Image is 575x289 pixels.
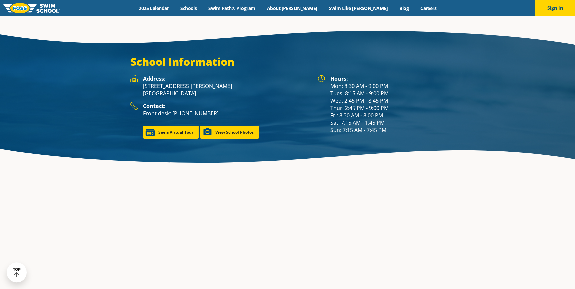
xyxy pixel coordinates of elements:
div: Mon: 8:30 AM - 9:00 PM Tues: 8:15 AM - 9:00 PM Wed: 2:45 PM - 8:45 PM Thur: 2:45 PM - 9:00 PM Fri... [330,75,445,134]
a: Blog [393,5,414,11]
a: Swim Like [PERSON_NAME] [323,5,394,11]
a: View School Photos [200,126,259,139]
img: Foss Location Contact [130,102,138,110]
a: Careers [414,5,442,11]
a: Schools [175,5,203,11]
img: Foss Location Hours [318,75,325,82]
p: Front desk: [PHONE_NUMBER] [143,110,311,117]
strong: Address: [143,75,166,82]
img: Foss Location Address [130,75,138,82]
img: FOSS Swim School Logo [3,3,60,13]
strong: Contact: [143,102,166,110]
h3: School Information [130,55,445,68]
a: 2025 Calendar [133,5,175,11]
p: [STREET_ADDRESS][PERSON_NAME] [GEOGRAPHIC_DATA] [143,82,311,97]
a: See a Virtual Tour [143,126,199,139]
a: About [PERSON_NAME] [261,5,323,11]
a: Swim Path® Program [203,5,261,11]
div: TOP [13,267,21,278]
strong: Hours: [330,75,348,82]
